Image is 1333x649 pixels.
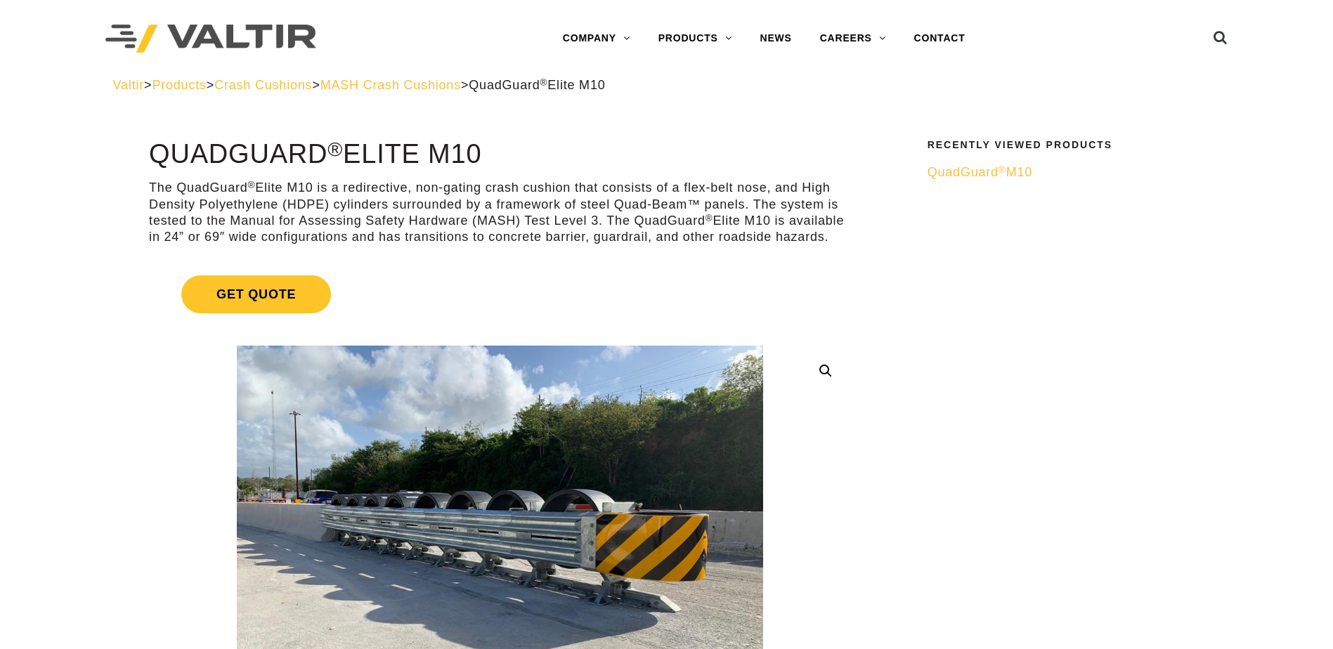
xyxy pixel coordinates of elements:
a: Valtir [113,78,144,92]
sup: ® [540,77,548,88]
a: PRODUCTS [644,25,746,53]
a: CONTACT [900,25,980,53]
a: MASH Crash Cushions [320,78,461,92]
div: > > > > [113,77,1221,93]
a: Crash Cushions [214,78,312,92]
a: QuadGuard®M10 [928,164,1211,181]
span: QuadGuard M10 [928,165,1032,179]
a: Products [152,78,206,92]
a: CAREERS [806,25,900,53]
p: The QuadGuard Elite M10 is a redirective, non-gating crash cushion that consists of a flex-belt n... [149,180,851,246]
sup: ® [327,138,343,160]
h1: QuadGuard Elite M10 [149,140,851,169]
span: QuadGuard Elite M10 [469,78,605,92]
sup: ® [999,164,1006,175]
a: COMPANY [549,25,644,53]
sup: ® [248,180,256,190]
img: Valtir [105,25,316,53]
a: NEWS [746,25,806,53]
h2: Recently Viewed Products [928,140,1211,150]
span: Get Quote [181,275,331,313]
sup: ® [705,213,713,223]
a: Get Quote [149,258,851,330]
